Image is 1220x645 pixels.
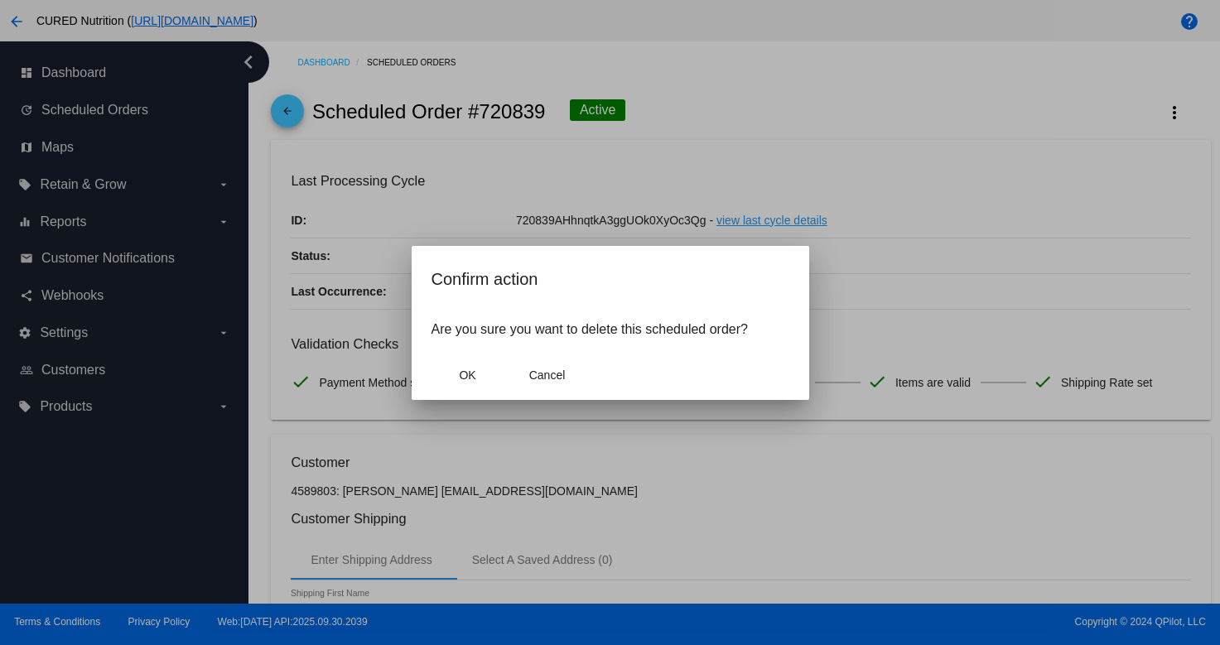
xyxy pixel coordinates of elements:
button: Close dialog [511,360,584,390]
span: Cancel [529,368,566,382]
span: OK [459,368,475,382]
p: Are you sure you want to delete this scheduled order? [432,322,789,337]
button: Close dialog [432,360,504,390]
h2: Confirm action [432,266,789,292]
